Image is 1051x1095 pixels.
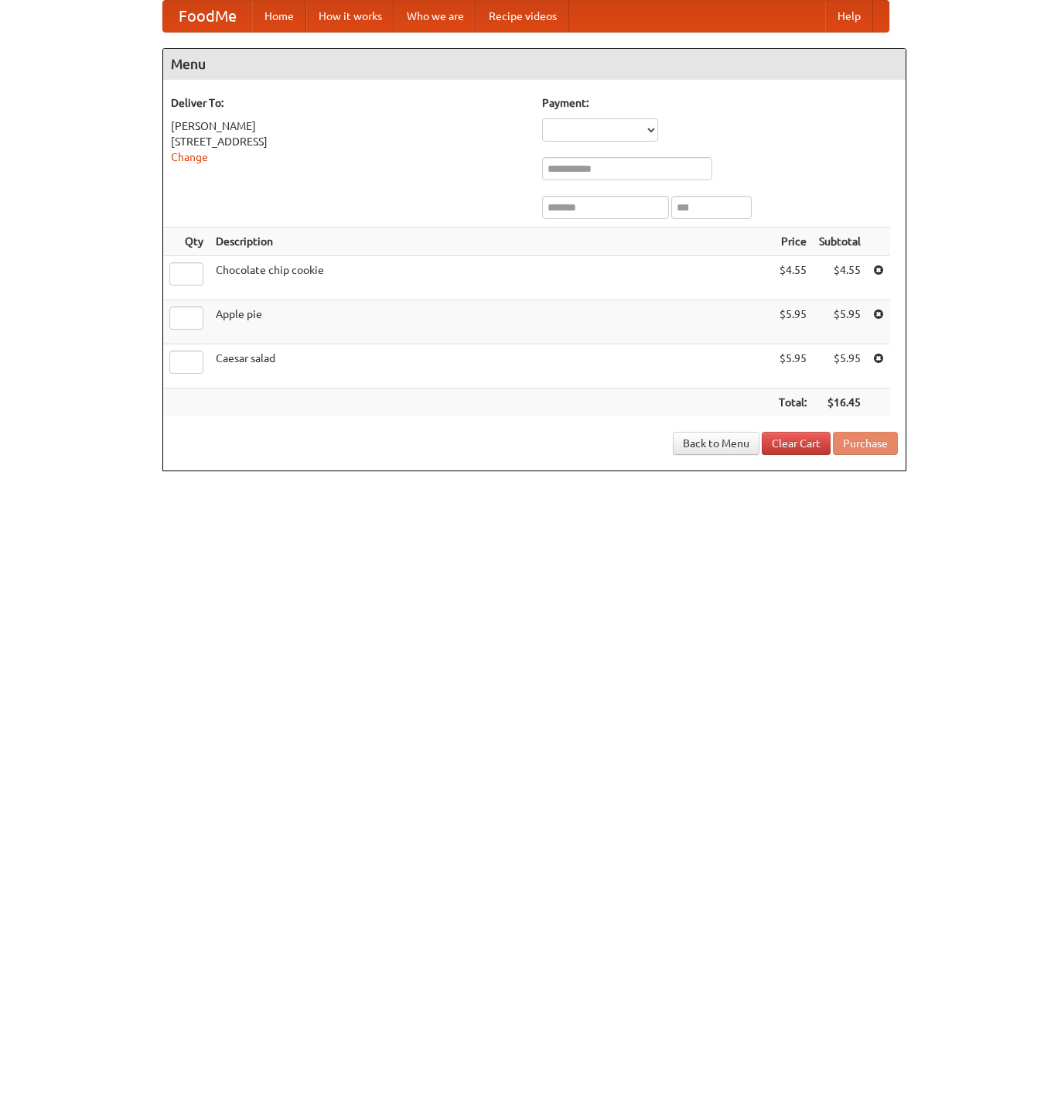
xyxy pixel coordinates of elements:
[394,1,476,32] a: Who we are
[773,344,813,388] td: $5.95
[773,300,813,344] td: $5.95
[813,300,867,344] td: $5.95
[210,256,773,300] td: Chocolate chip cookie
[306,1,394,32] a: How it works
[825,1,873,32] a: Help
[210,228,773,256] th: Description
[542,95,898,111] h5: Payment:
[813,228,867,256] th: Subtotal
[163,49,906,80] h4: Menu
[171,151,208,163] a: Change
[813,256,867,300] td: $4.55
[171,134,527,149] div: [STREET_ADDRESS]
[171,118,527,134] div: [PERSON_NAME]
[833,432,898,455] button: Purchase
[773,256,813,300] td: $4.55
[210,344,773,388] td: Caesar salad
[163,1,252,32] a: FoodMe
[171,95,527,111] h5: Deliver To:
[476,1,569,32] a: Recipe videos
[252,1,306,32] a: Home
[813,344,867,388] td: $5.95
[773,388,813,417] th: Total:
[210,300,773,344] td: Apple pie
[762,432,831,455] a: Clear Cart
[673,432,759,455] a: Back to Menu
[163,228,210,256] th: Qty
[773,228,813,256] th: Price
[813,388,867,417] th: $16.45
